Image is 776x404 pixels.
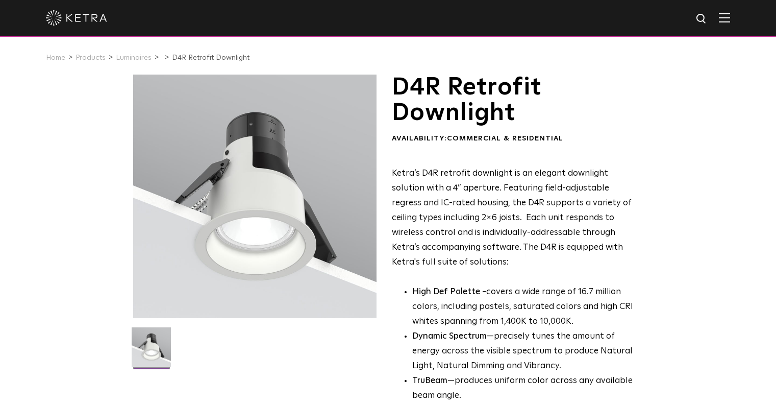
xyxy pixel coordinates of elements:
[76,54,106,61] a: Products
[412,288,486,296] strong: High Def Palette -
[412,285,640,329] p: covers a wide range of 16.7 million colors, including pastels, saturated colors and high CRI whit...
[719,13,730,22] img: Hamburger%20Nav.svg
[392,134,640,144] div: Availability:
[116,54,152,61] a: Luminaires
[412,329,640,374] li: —precisely tunes the amount of energy across the visible spectrum to produce Natural Light, Natur...
[172,54,249,61] a: D4R Retrofit Downlight
[392,167,640,270] p: Ketra’s D4R retrofit downlight is an elegant downlight solution with a 4” aperture. Featuring fie...
[412,332,487,341] strong: Dynamic Spectrum
[412,374,640,403] li: —produces uniform color across any available beam angle.
[392,75,640,126] h1: D4R Retrofit Downlight
[695,13,708,26] img: search icon
[447,135,563,142] span: Commercial & Residential
[132,327,171,374] img: D4R Retrofit Downlight
[46,54,65,61] a: Home
[412,376,447,385] strong: TruBeam
[46,10,107,26] img: ketra-logo-2019-white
